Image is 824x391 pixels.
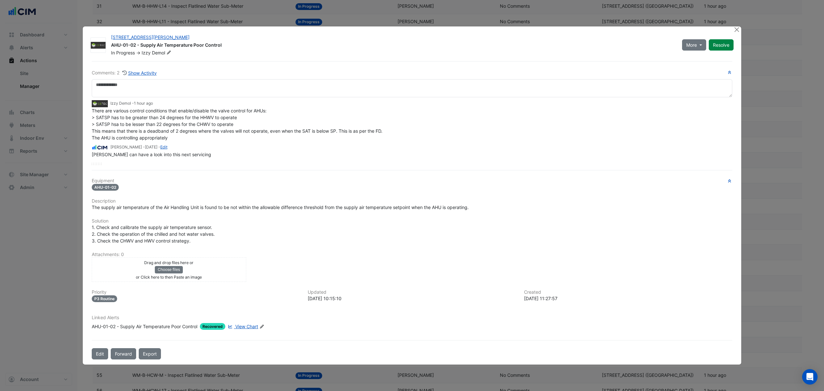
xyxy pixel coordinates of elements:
button: Edit [92,348,108,359]
div: AHU-01-02 - Supply Air Temperature Poor Control [92,323,197,330]
div: [DATE] 11:27:57 [524,295,732,302]
small: Izzy Demol - [110,100,153,106]
span: 2025-08-11 10:15:10 [134,101,153,106]
h6: Updated [308,290,516,295]
h6: Attachments: 0 [92,252,732,257]
span: Izzy [142,50,151,55]
div: AHU-01-02 - Supply Air Temperature Poor Control [111,42,674,50]
span: More [686,42,697,48]
span: Demol [152,50,173,56]
img: CIM [92,144,108,151]
a: Export [139,348,161,359]
div: Comments: 2 [92,69,157,77]
h6: Description [92,198,732,204]
a: View Chart [227,323,258,330]
small: or Click here to then Paste an image [136,275,202,280]
div: [DATE] 10:15:10 [308,295,516,302]
button: More [682,39,706,51]
button: Show Activity [122,69,157,77]
span: View Chart [235,324,258,329]
span: In Progress [111,50,135,55]
button: Forward [111,348,136,359]
h6: Created [524,290,732,295]
div: Open Intercom Messenger [802,369,818,385]
h6: Linked Alerts [92,315,732,320]
span: Recovered [200,323,225,330]
h6: Priority [92,290,300,295]
fa-icon: Edit Linked Alerts [259,324,264,329]
span: 1. Check and calibrate the supply air temperature sensor. 2. Check the operation of the chilled a... [92,224,215,243]
span: AHU-01-02 [92,184,119,191]
span: There are various control conditions that enable/disable the valve control for AHUs: > SATSP has ... [92,108,382,140]
button: Close [733,26,740,33]
span: -> [136,50,140,55]
span: 2025-07-24 11:27:57 [145,145,157,149]
img: GSTEC [91,42,106,48]
small: [PERSON_NAME] - - [110,144,167,150]
a: [STREET_ADDRESS][PERSON_NAME] [111,34,190,40]
div: P3 Routine [92,295,117,302]
img: GSTEC [92,100,108,107]
span: The supply air temperature of the Air Handling Unit is found to be not within the allowable diffe... [92,205,469,210]
small: Drag and drop files here or [144,260,193,265]
span: [PERSON_NAME] can have a look into this next servicing [92,152,211,157]
h6: Solution [92,218,732,224]
h6: Equipment [92,178,732,184]
a: Edit [160,145,167,149]
button: Choose files [155,266,183,273]
button: Resolve [709,39,734,51]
